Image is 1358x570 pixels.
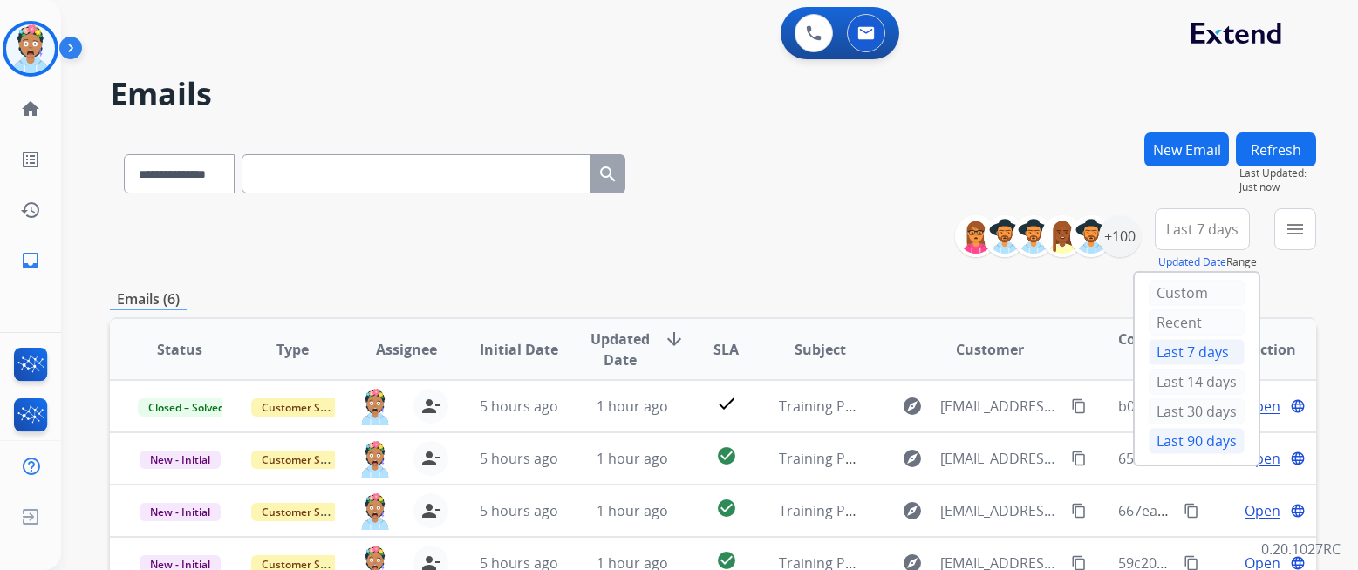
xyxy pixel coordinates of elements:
mat-icon: content_copy [1071,451,1087,466]
span: 1 hour ago [597,449,668,468]
mat-icon: language [1290,451,1306,466]
span: Status [157,339,202,360]
mat-icon: inbox [20,250,41,271]
mat-icon: history [20,200,41,221]
mat-icon: content_copy [1184,503,1199,519]
span: 5 hours ago [480,397,558,416]
span: Customer Support [251,451,365,469]
span: SLA [713,339,739,360]
p: Emails (6) [110,288,187,310]
img: agent-avatar [358,493,392,530]
mat-icon: check [716,393,737,414]
span: Open [1245,448,1280,469]
mat-icon: content_copy [1071,503,1087,519]
img: agent-avatar [358,441,392,478]
div: Last 30 days [1149,398,1245,424]
span: [EMAIL_ADDRESS][DOMAIN_NAME] [940,396,1061,417]
span: Customer Support [251,398,365,417]
mat-icon: explore [902,500,923,521]
button: Updated Date [1158,255,1226,269]
div: Last 14 days [1149,369,1245,395]
span: Range [1158,254,1257,269]
span: Assignee [376,339,437,360]
div: Last 7 days [1149,339,1245,365]
span: Training PA3: Do Not Assign ([PERSON_NAME]) [779,501,1082,520]
p: 0.20.1027RC [1261,539,1341,560]
button: Refresh [1236,132,1316,166]
div: Recent [1149,309,1245,336]
span: Training PA4: Do Not Assign ([PERSON_NAME]) [779,397,1082,416]
div: +100 [1099,215,1141,257]
span: Just now [1239,180,1316,194]
div: Last 90 days [1149,428,1245,454]
span: Last 7 days [1166,226,1239,233]
mat-icon: check_circle [716,445,737,466]
span: New - Initial [140,451,221,469]
h2: Emails [110,77,1316,112]
mat-icon: person_remove [420,448,441,469]
span: 5 hours ago [480,449,558,468]
div: Custom [1149,280,1245,306]
mat-icon: arrow_downward [664,329,685,349]
button: New Email [1144,132,1229,166]
span: Subject [795,339,846,360]
mat-icon: search [597,164,618,185]
mat-icon: content_copy [1071,398,1087,414]
span: Initial Date [480,339,558,360]
span: Last Updated: [1239,166,1316,180]
mat-icon: person_remove [420,500,441,521]
mat-icon: check_circle [716,498,737,519]
img: agent-avatar [358,389,392,425]
span: Conversation ID [1118,329,1211,370]
span: Training PA2: Do Not Assign ([PERSON_NAME]) [779,449,1082,468]
span: [EMAIL_ADDRESS][DOMAIN_NAME] [940,448,1061,469]
mat-icon: language [1290,503,1306,519]
span: Updated Date [590,329,650,370]
span: Open [1245,396,1280,417]
span: Closed – Solved [138,398,235,417]
span: [EMAIL_ADDRESS][DOMAIN_NAME] [940,500,1061,521]
mat-icon: list_alt [20,149,41,170]
span: Customer [956,339,1024,360]
span: Open [1245,500,1280,521]
span: New - Initial [140,503,221,521]
button: Last 7 days [1155,208,1250,250]
mat-icon: person_remove [420,396,441,417]
mat-icon: language [1290,398,1306,414]
img: avatar [6,24,55,73]
span: Customer Support [251,503,365,521]
mat-icon: menu [1285,219,1306,240]
mat-icon: explore [902,448,923,469]
mat-icon: home [20,98,41,119]
span: 1 hour ago [597,397,668,416]
mat-icon: explore [902,396,923,417]
span: 1 hour ago [597,501,668,520]
span: 5 hours ago [480,501,558,520]
span: Type [276,339,309,360]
